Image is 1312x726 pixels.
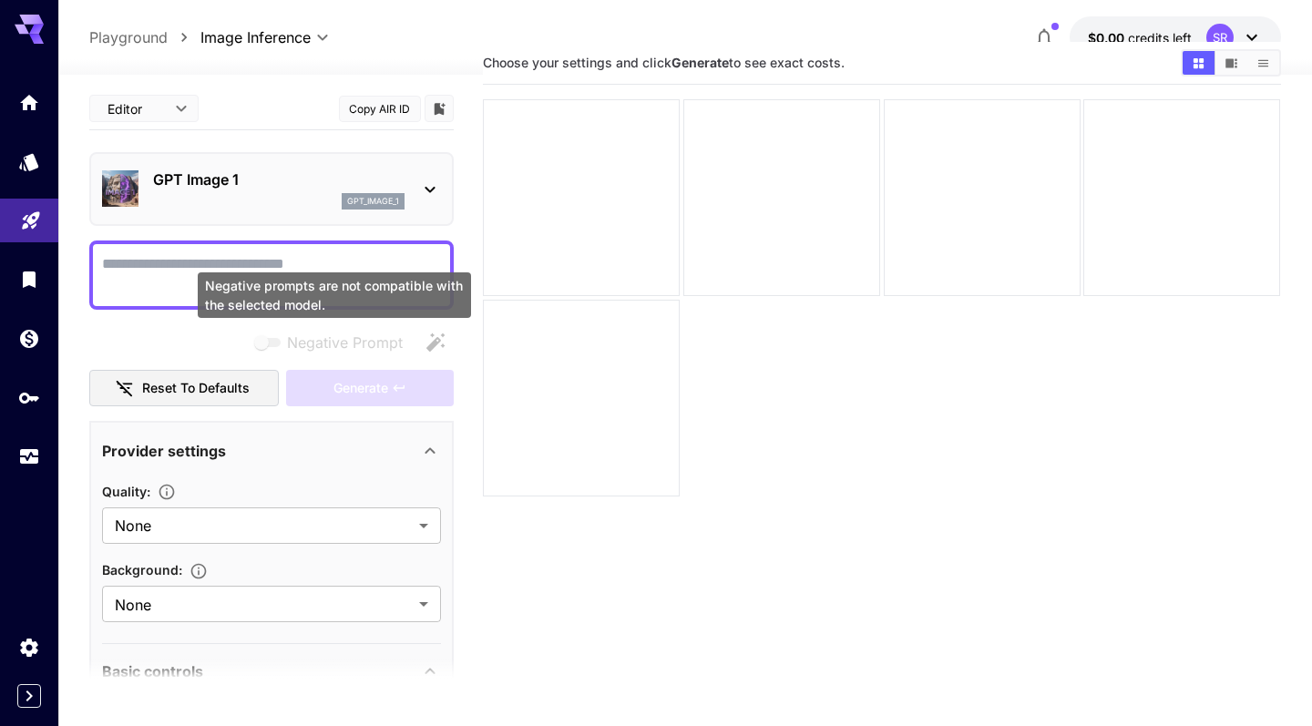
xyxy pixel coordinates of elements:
div: Usage [18,445,40,468]
nav: breadcrumb [89,26,200,48]
span: Quality : [102,484,150,499]
button: Expand sidebar [17,684,41,708]
span: Negative Prompt [287,332,403,353]
div: Settings [18,636,40,659]
button: $0.00SR [1070,16,1281,58]
div: SR [1206,24,1234,51]
div: Library [18,268,40,291]
div: Basic controls [102,649,441,693]
button: Show images in list view [1247,51,1279,75]
span: Editor [108,99,164,118]
span: None [115,594,412,616]
div: Playground [20,206,42,229]
a: Playground [89,26,168,48]
div: GPT Image 1gpt_image_1 [102,161,441,217]
div: Show images in grid viewShow images in video viewShow images in list view [1181,49,1281,77]
div: Provider settings [102,429,441,473]
div: Models [18,150,40,173]
div: $0.00 [1088,28,1192,47]
div: Home [18,91,40,114]
span: None [115,515,412,537]
span: $0.00 [1088,30,1128,46]
p: GPT Image 1 [153,169,405,190]
button: Copy AIR ID [339,96,421,122]
p: gpt_image_1 [347,195,399,208]
div: API Keys [18,386,40,409]
button: Reset to defaults [89,370,279,407]
button: Show images in grid view [1183,51,1215,75]
span: credits left [1128,30,1192,46]
div: Negative prompts are not compatible with the selected model. [198,272,471,318]
p: Provider settings [102,440,226,462]
b: Generate [671,55,729,70]
span: Background : [102,562,182,578]
button: Show images in video view [1215,51,1247,75]
span: Choose your settings and click to see exact costs. [483,55,845,70]
span: Negative prompts are not compatible with the selected model. [251,331,417,353]
button: Add to library [431,97,447,119]
span: Image Inference [200,26,311,48]
div: Wallet [18,327,40,350]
